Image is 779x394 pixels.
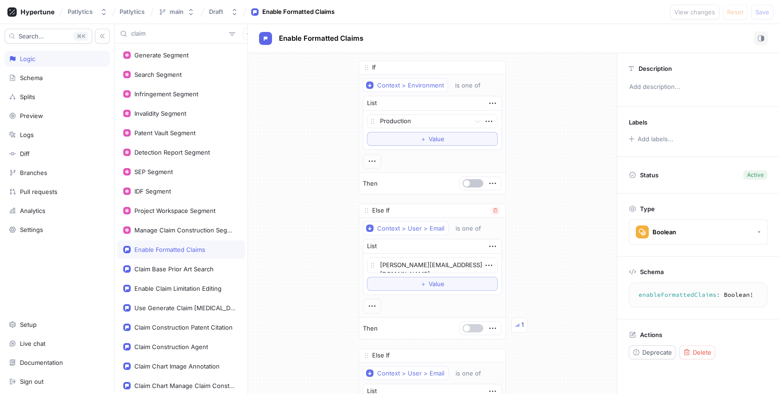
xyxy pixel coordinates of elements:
[629,119,647,126] p: Labels
[134,51,189,59] div: Generate Segment
[367,99,377,108] div: List
[633,287,763,303] textarea: enableFormattedClaims: Boolean!
[429,281,444,287] span: Value
[367,242,377,251] div: List
[372,206,390,215] p: Else If
[134,343,208,350] div: Claim Construction Agent
[755,9,769,15] span: Save
[727,9,743,15] span: Reset
[20,188,57,195] div: Pull requests
[20,112,43,119] div: Preview
[640,331,662,338] p: Actions
[20,131,34,138] div: Logs
[20,74,43,81] div: Schema
[134,71,182,78] div: Search Segment
[279,35,363,42] span: Enable Formatted Claims
[367,132,498,146] button: ＋Value
[420,281,426,287] span: ＋
[20,340,45,347] div: Live chat
[134,129,196,137] div: Patent Vault Segment
[652,228,676,236] div: Boolean
[363,221,449,235] button: Context > User > Email
[640,268,664,275] p: Schema
[367,277,498,291] button: ＋Value
[262,7,335,17] div: Enable Formatted Claims
[640,205,655,213] p: Type
[451,78,494,92] button: is one of
[625,79,771,95] p: Add description...
[363,324,378,333] p: Then
[521,320,524,330] div: 1
[674,9,715,15] span: View changes
[134,304,235,312] div: Use Generate Claim [MEDICAL_DATA]
[68,8,93,16] div: Patlytics
[363,179,378,188] p: Then
[134,382,235,389] div: Claim Chart Manage Claim Construction
[723,5,747,19] button: Reset
[20,321,37,328] div: Setup
[456,369,481,377] div: is one of
[134,149,210,156] div: Detection Report Segment
[638,136,673,142] div: Add labels...
[64,4,111,19] button: Patlytics
[367,257,498,273] textarea: [PERSON_NAME][EMAIL_ADDRESS][DOMAIN_NAME]
[5,355,110,370] a: Documentation
[679,345,715,359] button: Delete
[372,63,376,72] p: If
[20,359,63,366] div: Documentation
[134,363,220,370] div: Claim Chart Image Annotation
[20,169,47,176] div: Branches
[134,168,173,175] div: SEP Segment
[19,33,44,39] span: Search...
[134,207,215,214] div: Project Workspace Segment
[20,226,43,233] div: Settings
[134,246,205,253] div: Enable Formatted Claims
[377,81,444,89] div: Context > Environment
[134,285,222,292] div: Enable Claim Limitation Editing
[451,366,494,380] button: is one of
[639,65,672,72] p: Description
[747,171,764,179] div: Active
[134,110,186,117] div: Invalidity Segment
[134,265,214,273] div: Claim Base Prior Art Search
[377,369,444,377] div: Context > User > Email
[429,136,444,142] span: Value
[20,207,45,214] div: Analytics
[205,4,242,19] button: Draft
[377,225,444,232] div: Context > User > Email
[20,55,35,63] div: Logic
[420,136,426,142] span: ＋
[629,219,768,244] button: Boolean
[670,5,719,19] button: View changes
[629,345,676,359] button: Deprecate
[120,8,145,15] span: Patlytics
[134,226,235,234] div: Manage Claim Construction Segment
[134,324,233,331] div: Claim Construction Patent Citation
[642,350,672,355] span: Deprecate
[20,93,35,100] div: Splits
[134,188,171,195] div: IDF Segment
[372,351,390,360] p: Else If
[209,8,223,16] div: Draft
[363,366,449,380] button: Context > User > Email
[170,8,184,16] div: main
[20,150,30,157] div: Diff
[20,378,44,385] div: Sign out
[455,81,481,89] div: is one of
[74,31,88,41] div: K
[626,133,676,145] button: Add labels...
[134,90,198,98] div: Infringement Segment
[363,78,448,92] button: Context > Environment
[155,4,198,19] button: main
[751,5,773,19] button: Save
[451,221,494,235] button: is one of
[640,169,659,181] p: Status
[5,29,92,44] button: Search...K
[693,350,711,355] span: Delete
[456,225,481,232] div: is one of
[131,29,225,38] input: Search...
